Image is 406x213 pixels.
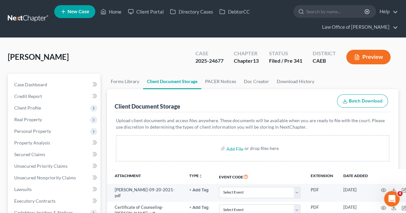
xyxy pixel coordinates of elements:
a: Home [97,6,125,17]
button: + Add Tag [189,206,209,210]
span: Case Dashboard [14,82,47,87]
span: [PERSON_NAME] [8,52,69,61]
th: Attachment [107,169,184,184]
p: Upload client documents and access files anywhere. These documents will be available when you are... [116,117,389,130]
div: 2025-24677 [195,57,224,65]
div: Client Document Storage [115,102,180,110]
td: [DATE] [338,184,373,202]
span: Real Property [14,117,42,122]
button: Batch Download [337,94,388,108]
span: Property Analysis [14,140,50,145]
span: Unsecured Priority Claims [14,163,68,169]
div: District [313,50,336,57]
a: + Add Tag [189,187,209,193]
a: Secured Claims [9,149,100,160]
button: TYPEunfold_more [189,174,203,178]
td: [PERSON_NAME]-09-20-2021-pdf [107,184,184,202]
div: Case [195,50,224,57]
span: Secured Claims [14,152,45,157]
a: Law Office of [PERSON_NAME] [319,21,398,33]
a: Doc Creator [240,74,273,89]
span: 4 [397,191,402,196]
td: PDF [306,184,338,202]
a: Client Document Storage [143,74,201,89]
a: Unsecured Priority Claims [9,160,100,172]
a: Directory Cases [167,6,216,17]
button: Preview [346,50,390,64]
div: CAEB [313,57,336,65]
a: Case Dashboard [9,79,100,91]
a: Lawsuits [9,184,100,195]
i: unfold_more [199,174,203,178]
span: Batch Download [349,98,382,104]
a: Help [376,6,398,17]
a: Credit Report [9,91,100,102]
div: Chapter [234,57,259,65]
a: Executory Contracts [9,195,100,207]
span: 13 [253,58,259,64]
div: Filed / Pre 341 [269,57,302,65]
span: Client Profile [14,105,41,111]
a: Client Portal [125,6,167,17]
span: Lawsuits [14,186,32,192]
iframe: Intercom live chat [384,191,400,207]
a: Download History [273,74,318,89]
span: Executory Contracts [14,198,56,204]
div: Status [269,50,302,57]
a: PACER Notices [201,74,240,89]
a: Unsecured Nonpriority Claims [9,172,100,184]
th: Event Code [214,169,305,184]
input: Search by name... [306,5,365,17]
a: DebtorCC [216,6,253,17]
div: or drop files here [245,145,279,152]
a: Property Analysis [9,137,100,149]
button: + Add Tag [189,188,209,192]
span: Unsecured Nonpriority Claims [14,175,76,180]
th: Extension [306,169,338,184]
a: Forms Library [107,74,143,89]
a: + Add Tag [189,204,209,210]
th: Date added [338,169,373,184]
span: Credit Report [14,93,42,99]
span: New Case [68,9,89,14]
div: Chapter [234,50,259,57]
span: Personal Property [14,128,51,134]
